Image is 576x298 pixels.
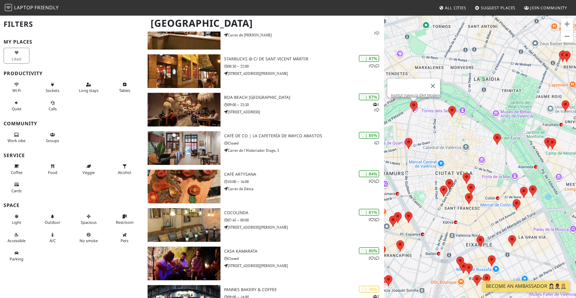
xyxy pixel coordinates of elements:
[121,238,128,243] span: Pet friendly
[46,138,59,143] span: Group tables
[112,161,137,177] button: Alcohol
[119,88,130,93] span: Work-friendly tables
[224,179,384,184] p: 10:00 – 16:00
[76,211,101,227] button: Spacious
[359,55,379,62] div: | 87%
[224,224,384,230] p: [STREET_ADDRESS][PERSON_NAME]
[82,170,95,175] span: Veggie
[368,63,379,69] p: 1 1
[10,256,23,262] span: Parking
[481,5,516,11] span: Suggest Places
[148,93,220,126] img: Boa Beach València
[561,30,573,42] button: Zoom out
[46,88,59,93] span: Power sockets
[11,188,22,193] span: Credit cards
[5,3,59,13] a: LaptopFriendly LaptopFriendly
[359,132,379,139] div: | 85%
[112,80,137,96] button: Tables
[48,170,57,175] span: Food
[116,220,133,225] span: Restroom
[4,121,140,126] h3: Community
[11,170,22,175] span: Coffee
[368,255,379,261] p: 2 1
[12,88,21,93] span: Stable Wi-Fi
[391,93,440,98] a: Institut Valencià d'Art Modern
[40,230,65,246] button: A/C
[224,263,384,269] p: [STREET_ADDRESS][PERSON_NAME]
[359,170,379,177] div: | 84%
[224,186,384,192] p: Carrer de Dénia
[148,208,220,242] img: Cocolinda
[4,248,29,264] button: Parking
[4,211,29,227] button: Light
[224,95,384,100] h3: Boa Beach [GEOGRAPHIC_DATA]
[76,80,101,96] button: Long stays
[359,247,379,254] div: | 80%
[224,133,384,138] h3: Café de CO | La cafetería de Wayco Abastos
[359,286,379,293] div: | 76%
[148,131,220,165] img: Café de CO | La cafetería de Wayco Abastos
[368,217,379,223] p: 5 2
[224,256,384,261] p: Closed
[144,208,384,242] a: Cocolinda | 81% 52 Cocolinda 07:45 – 00:00 [STREET_ADDRESS][PERSON_NAME]
[4,130,29,146] button: Work vibe
[4,180,29,196] button: Cards
[7,238,25,243] span: Accessible
[34,4,58,11] span: Friendly
[224,109,384,115] p: [STREET_ADDRESS]
[12,220,21,225] span: Natural light
[112,230,137,246] button: Pets
[40,161,65,177] button: Food
[374,140,379,146] p: 1
[148,170,220,203] img: Café ArtySana
[45,220,60,225] span: Outdoor area
[148,54,220,88] img: Starbucks @ C/ de Sant Vicent Màrtir
[49,238,56,243] span: Air conditioned
[522,2,569,13] a: Join Community
[4,202,140,208] h3: Space
[5,4,12,11] img: LaptopFriendly
[4,71,140,76] h3: Productivity
[4,80,29,96] button: Wi-Fi
[79,88,98,93] span: Long stays
[224,172,384,177] h3: Café ArtySana
[373,102,379,113] p: 1 1
[144,54,384,88] a: Starbucks @ C/ de Sant Vicent Màrtir | 87% 11 Starbucks @ C/ de Sant Vicent Màrtir 08:30 – 22:00 ...
[14,4,34,11] span: Laptop
[224,71,384,76] p: [STREET_ADDRESS][PERSON_NAME]
[81,220,97,225] span: Spacious
[76,230,101,246] button: No smoke
[40,211,65,227] button: Outdoor
[224,63,384,69] p: 08:30 – 22:00
[148,247,220,280] img: Casa Kamarata
[224,210,384,215] h3: Cocolinda
[472,2,518,13] a: Suggest Places
[118,170,131,175] span: Alcohol
[224,287,384,292] h3: Pannes Bakery & Coffee
[146,15,383,32] h1: [GEOGRAPHIC_DATA]
[224,147,384,153] p: Carrer de l'Historiador Diago, 3
[4,98,29,114] button: Quiet
[76,161,101,177] button: Veggie
[112,211,137,227] button: Restroom
[144,247,384,280] a: Casa Kamarata | 80% 21 Casa Kamarata Closed [STREET_ADDRESS][PERSON_NAME]
[224,249,384,254] h3: Casa Kamarata
[224,217,384,223] p: 07:45 – 00:00
[144,131,384,165] a: Café de CO | La cafetería de Wayco Abastos | 85% 1 Café de CO | La cafetería de Wayco Abastos Clo...
[224,56,384,62] h3: Starbucks @ C/ de Sant Vicent Màrtir
[4,15,140,33] h2: Filters
[12,106,22,111] span: Quiet
[144,170,384,203] a: Café ArtySana | 84% 51 Café ArtySana 10:00 – 16:00 Carrer de Dénia
[40,130,65,146] button: Groups
[368,178,379,184] p: 5 1
[426,79,440,93] button: Close
[359,93,379,100] div: | 87%
[7,138,25,143] span: People working
[144,93,384,126] a: Boa Beach València | 87% 11 Boa Beach [GEOGRAPHIC_DATA] 09:00 – 23:30 [STREET_ADDRESS]
[4,230,29,246] button: Accessible
[4,39,140,45] h3: My Places
[359,209,379,216] div: | 81%
[224,102,384,108] p: 09:00 – 23:30
[224,140,384,146] p: Closed
[561,18,573,30] button: Zoom in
